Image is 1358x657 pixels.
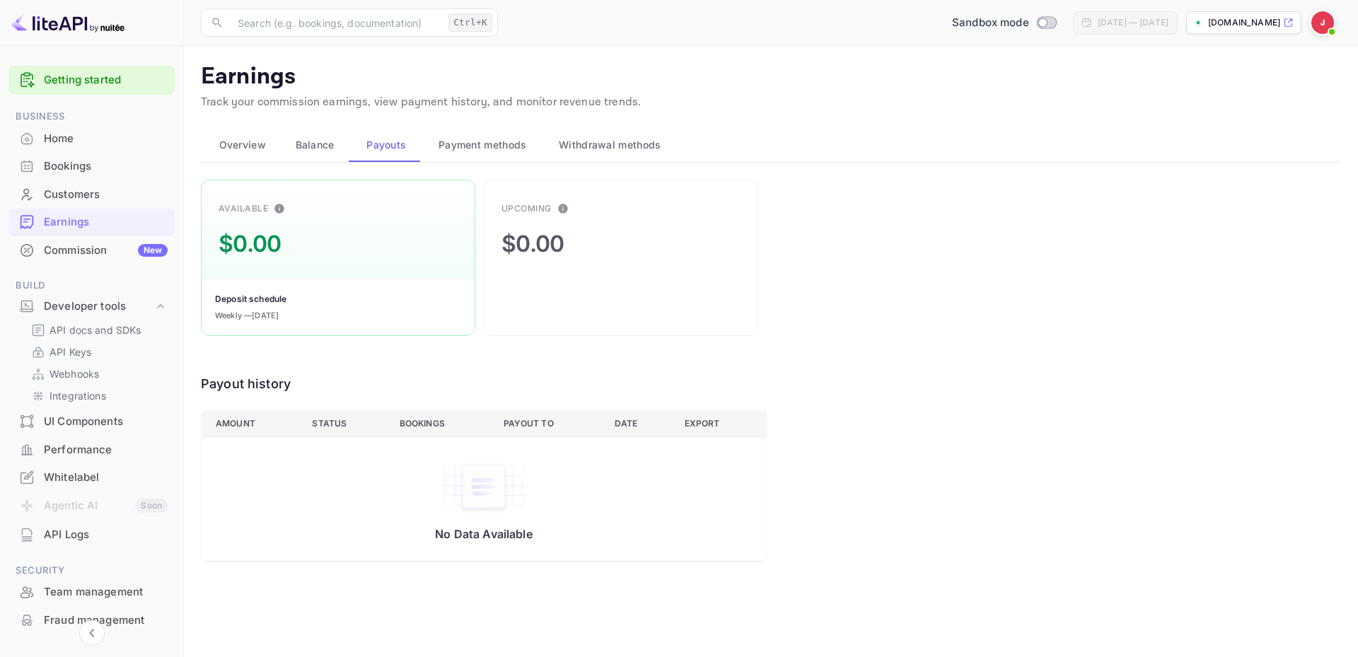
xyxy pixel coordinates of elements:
[8,209,175,236] div: Earnings
[79,620,105,646] button: Collapse navigation
[25,364,169,384] div: Webhooks
[1208,16,1280,29] p: [DOMAIN_NAME]
[8,125,175,153] div: Home
[11,11,124,34] img: LiteAPI logo
[8,607,175,634] div: Fraud management
[44,612,168,629] div: Fraud management
[201,94,1341,111] p: Track your commission earnings, view payment history, and monitor revenue trends.
[219,227,282,261] div: $0.00
[952,15,1029,31] span: Sandbox mode
[388,410,492,436] th: Bookings
[8,464,175,490] a: Whitelabel
[8,521,175,549] div: API Logs
[441,457,526,516] img: empty-state-table.svg
[50,366,99,381] p: Webhooks
[946,15,1062,31] div: Switch to Production mode
[216,527,752,541] p: No Data Available
[8,521,175,547] a: API Logs
[501,202,552,215] div: Upcoming
[8,209,175,235] a: Earnings
[201,128,1341,162] div: scrollable auto tabs example
[44,187,168,203] div: Customers
[439,136,527,153] span: Payment methods
[31,366,163,381] a: Webhooks
[44,158,168,175] div: Bookings
[8,607,175,633] a: Fraud management
[8,181,175,207] a: Customers
[8,408,175,434] a: UI Components
[8,109,175,124] span: Business
[44,72,168,88] a: Getting started
[552,197,574,220] button: This is the amount of commission earned for bookings that have not been finalized. After guest ch...
[50,322,141,337] p: API docs and SDKs
[44,131,168,147] div: Home
[31,322,163,337] a: API docs and SDKs
[8,563,175,578] span: Security
[8,294,175,319] div: Developer tools
[8,436,175,464] div: Performance
[8,153,175,179] a: Bookings
[31,344,163,359] a: API Keys
[8,408,175,436] div: UI Components
[8,125,175,151] a: Home
[8,436,175,463] a: Performance
[8,66,175,95] div: Getting started
[201,63,1341,91] p: Earnings
[8,464,175,492] div: Whitelabel
[1098,16,1168,29] div: [DATE] — [DATE]
[44,298,153,315] div: Developer tools
[8,578,175,605] a: Team management
[559,136,661,153] span: Withdrawal methods
[219,202,268,215] div: Available
[492,410,604,436] th: Payout to
[202,410,301,436] th: Amount
[603,410,673,436] th: Date
[201,410,767,562] table: a dense table
[366,136,406,153] span: Payouts
[268,197,291,220] button: This is the amount of confirmed commission that will be paid to you on the next scheduled deposit
[44,442,168,458] div: Performance
[44,527,168,543] div: API Logs
[44,414,168,430] div: UI Components
[25,385,169,406] div: Integrations
[8,181,175,209] div: Customers
[215,310,279,322] div: Weekly — [DATE]
[8,237,175,264] div: CommissionNew
[8,153,175,180] div: Bookings
[50,344,91,359] p: API Keys
[219,136,266,153] span: Overview
[44,470,168,486] div: Whitelabel
[8,237,175,263] a: CommissionNew
[44,584,168,600] div: Team management
[201,374,767,393] div: Payout history
[44,243,168,259] div: Commission
[501,227,564,261] div: $0.00
[31,388,163,403] a: Integrations
[301,410,388,436] th: Status
[44,214,168,231] div: Earnings
[138,244,168,257] div: New
[8,578,175,606] div: Team management
[1311,11,1334,34] img: Jacques Rossouw
[25,320,169,340] div: API docs and SDKs
[673,410,767,436] th: Export
[448,13,492,32] div: Ctrl+K
[296,136,335,153] span: Balance
[50,388,106,403] p: Integrations
[8,278,175,293] span: Build
[229,8,443,37] input: Search (e.g. bookings, documentation)
[25,342,169,362] div: API Keys
[215,293,286,306] div: Deposit schedule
